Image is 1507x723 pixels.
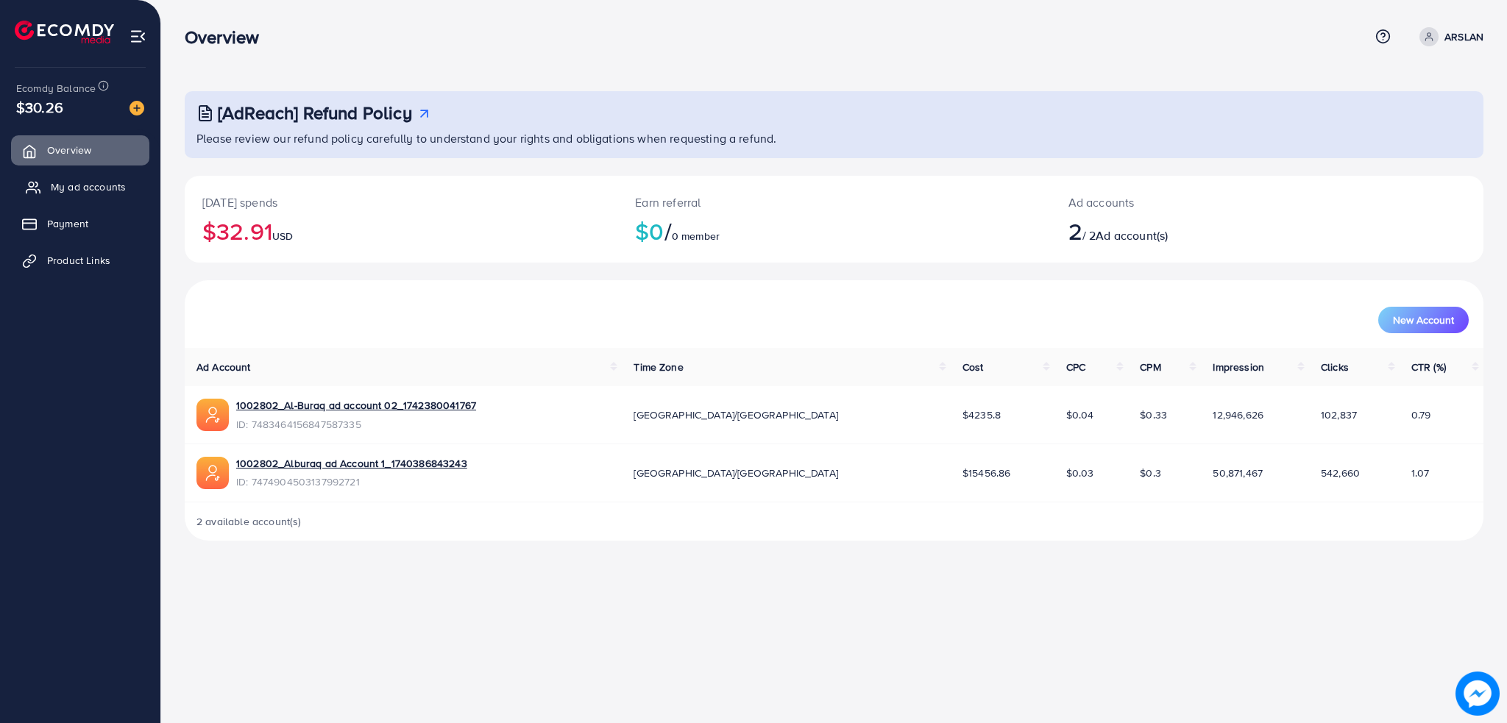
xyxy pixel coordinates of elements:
h3: Overview [185,26,271,48]
img: ic-ads-acc.e4c84228.svg [196,457,229,489]
h3: [AdReach] Refund Policy [218,102,412,124]
span: Ad account(s) [1096,227,1168,243]
span: $0.03 [1066,466,1094,480]
span: Time Zone [634,360,683,374]
span: $0.33 [1140,407,1167,422]
p: Earn referral [635,193,1032,211]
span: / [664,214,672,248]
span: Overview [47,143,91,157]
span: Product Links [47,253,110,268]
span: $4235.8 [962,407,1001,422]
span: Impression [1213,360,1264,374]
img: image [130,101,144,115]
h2: / 2 [1068,217,1358,245]
p: Please review our refund policy carefully to understand your rights and obligations when requesti... [196,129,1475,147]
span: 2 [1068,214,1082,248]
img: menu [130,28,146,45]
a: ARSLAN [1414,27,1483,46]
a: Overview [11,135,149,165]
a: Payment [11,209,149,238]
span: New Account [1393,315,1454,325]
span: [GEOGRAPHIC_DATA]/[GEOGRAPHIC_DATA] [634,466,838,480]
span: CPC [1066,360,1085,374]
a: My ad accounts [11,172,149,202]
span: 0 member [672,229,720,243]
h2: $0 [635,217,1032,245]
span: 50,871,467 [1213,466,1263,480]
button: New Account [1378,307,1469,333]
span: 0.79 [1411,407,1431,422]
a: 1002802_Alburaq ad Account 1_1740386843243 [236,456,467,471]
span: $0.3 [1140,466,1161,480]
span: Ad Account [196,360,251,374]
span: 542,660 [1321,466,1360,480]
span: Clicks [1321,360,1349,374]
a: Product Links [11,246,149,275]
span: USD [272,229,293,243]
span: CTR (%) [1411,360,1446,374]
img: image [1455,672,1500,716]
span: [GEOGRAPHIC_DATA]/[GEOGRAPHIC_DATA] [634,407,838,422]
a: 1002802_Al-Buraq ad account 02_1742380041767 [236,398,476,413]
span: My ad accounts [51,179,126,194]
img: ic-ads-acc.e4c84228.svg [196,399,229,431]
span: ID: 7483464156847587335 [236,417,476,432]
span: $0.04 [1066,407,1094,422]
span: 2 available account(s) [196,514,302,529]
span: Cost [962,360,984,374]
span: Ecomdy Balance [16,81,96,96]
p: ARSLAN [1444,28,1483,46]
img: logo [15,21,114,43]
span: 1.07 [1411,466,1430,480]
h2: $32.91 [202,217,600,245]
span: 102,837 [1321,407,1357,422]
p: [DATE] spends [202,193,600,211]
span: 12,946,626 [1213,407,1263,422]
span: ID: 7474904503137992721 [236,474,467,489]
span: $15456.86 [962,466,1010,480]
span: $30.26 [16,96,63,118]
span: CPM [1140,360,1160,374]
p: Ad accounts [1068,193,1358,211]
span: Payment [47,216,88,231]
